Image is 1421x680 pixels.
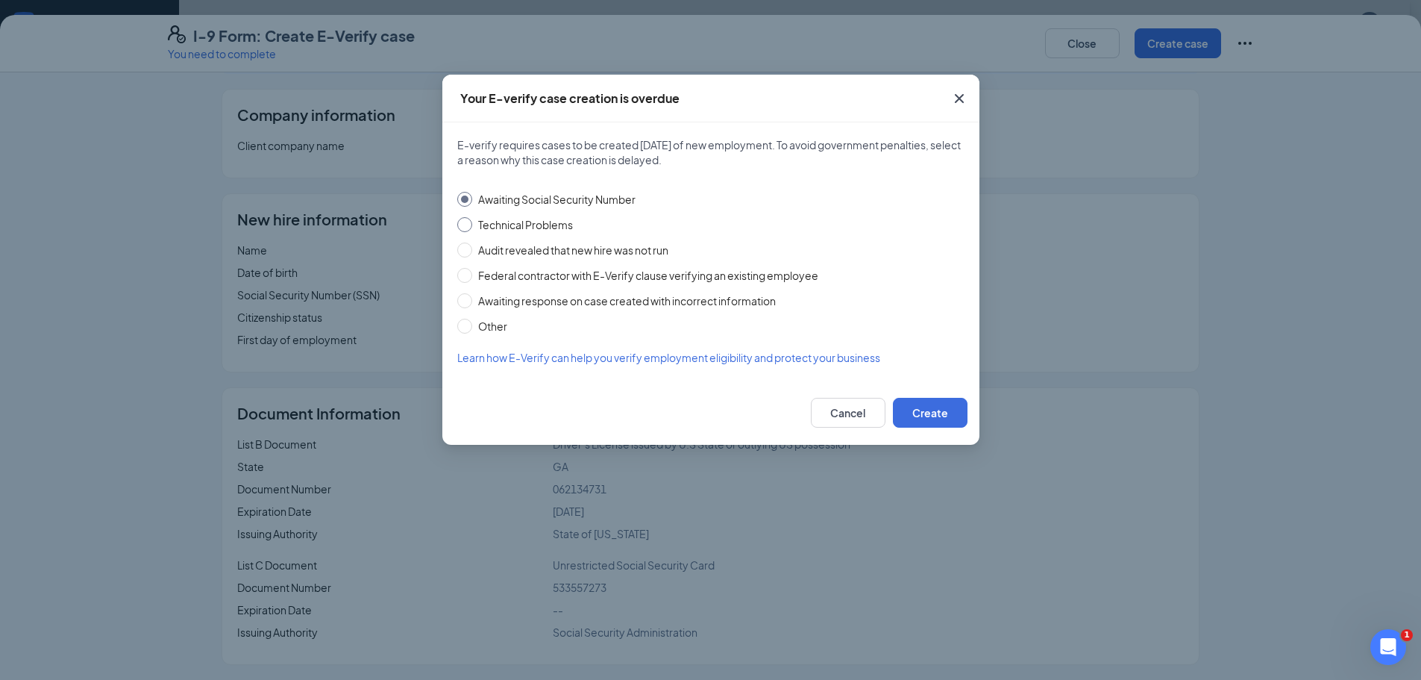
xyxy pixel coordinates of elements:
[472,293,782,309] span: Awaiting response on case created with incorrect information
[472,216,579,233] span: Technical Problems
[472,318,513,334] span: Other
[457,349,964,366] a: Learn how E-Verify can help you verify employment eligibility and protect your business
[1370,629,1406,665] iframe: Intercom live chat
[950,90,968,107] svg: Cross
[811,398,885,428] button: Cancel
[1401,629,1413,641] span: 1
[472,191,642,208] span: Awaiting Social Security Number
[472,267,824,284] span: Federal contractor with E-Verify clause verifying an existing employee
[893,398,967,428] button: Create
[457,137,964,167] span: E-verify requires cases to be created [DATE] of new employment. To avoid government penalties, se...
[457,351,880,364] span: Learn how E-Verify can help you verify employment eligibility and protect your business
[460,90,680,107] div: Your E-verify case creation is overdue
[472,242,674,258] span: Audit revealed that new hire was not run
[939,75,979,122] button: Close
